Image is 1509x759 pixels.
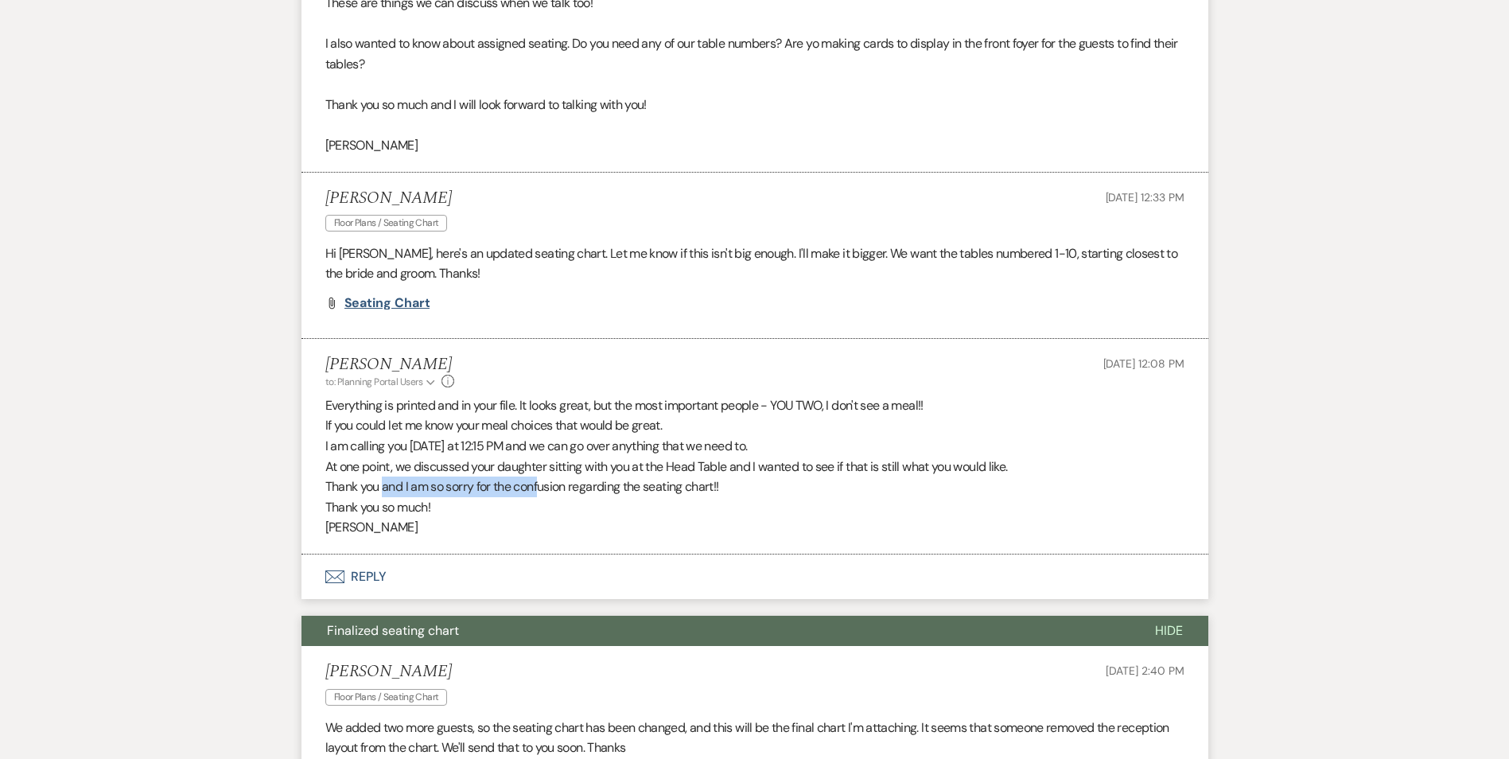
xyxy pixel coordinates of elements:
[1130,616,1208,646] button: Hide
[325,497,1184,518] p: Thank you so much!
[325,718,1184,758] p: We added two more guests, so the seating chart has been changed, and this will be the final chart...
[325,517,1184,538] p: [PERSON_NAME]
[1103,356,1184,371] span: [DATE] 12:08 PM
[325,243,1184,284] p: Hi [PERSON_NAME], here's an updated seating chart. Let me know if this isn't big enough. I'll mak...
[325,477,1184,497] p: Thank you and I am so sorry for the confusion regarding the seating chart!!
[325,135,1184,156] p: [PERSON_NAME]
[325,189,456,208] h5: [PERSON_NAME]
[325,376,423,388] span: to: Planning Portal Users
[325,355,455,375] h5: [PERSON_NAME]
[325,95,1184,115] p: Thank you so much and I will look forward to talking with you!
[325,662,456,682] h5: [PERSON_NAME]
[301,616,1130,646] button: Finalized seating chart
[325,415,1184,436] p: If you could let me know your meal choices that would be great.
[344,297,430,309] a: Seating chart
[325,689,448,706] span: Floor Plans / Seating Chart
[301,555,1208,599] button: Reply
[325,436,1184,457] p: I am calling you [DATE] at 12:15 PM and we can go over anything that we need to.
[325,457,1184,477] p: At one point, we discussed your daughter sitting with you at the Head Table and I wanted to see i...
[325,215,448,232] span: Floor Plans / Seating Chart
[325,33,1184,74] p: I also wanted to know about assigned seating. Do you need any of our table numbers? Are yo making...
[1106,190,1184,204] span: [DATE] 12:33 PM
[1106,664,1184,678] span: [DATE] 2:40 PM
[325,375,438,389] button: to: Planning Portal Users
[1155,622,1183,639] span: Hide
[327,622,459,639] span: Finalized seating chart
[325,395,1184,416] p: Everything is printed and in your file. It looks great, but the most important people - YOU TWO, ...
[344,294,430,311] span: Seating chart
